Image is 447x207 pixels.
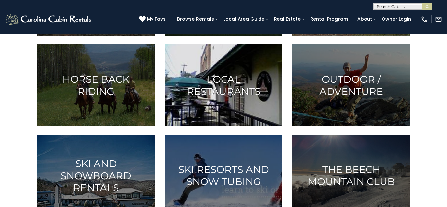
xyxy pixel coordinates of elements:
[307,14,351,24] a: Rental Program
[174,14,217,24] a: Browse Rentals
[220,14,268,24] a: Local Area Guide
[173,73,274,97] h3: Local Restaurants
[378,14,414,24] a: Owner Login
[45,73,147,97] h3: Horse Back Riding
[5,13,93,26] img: White-1-2.png
[271,14,304,24] a: Real Estate
[165,44,282,126] a: Local Restaurants
[300,73,402,97] h3: Outdoor / Adventure
[354,14,375,24] a: About
[139,16,167,23] a: My Favs
[292,44,410,126] a: Outdoor / Adventure
[147,16,166,23] span: My Favs
[300,164,402,188] h3: The Beech Mountain Club
[37,44,155,126] a: Horse Back Riding
[421,16,428,23] img: phone-regular-white.png
[173,164,274,188] h3: Ski Resorts and Snow Tubing
[435,16,442,23] img: mail-regular-white.png
[45,158,147,194] h3: Ski and Snowboard Rentals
